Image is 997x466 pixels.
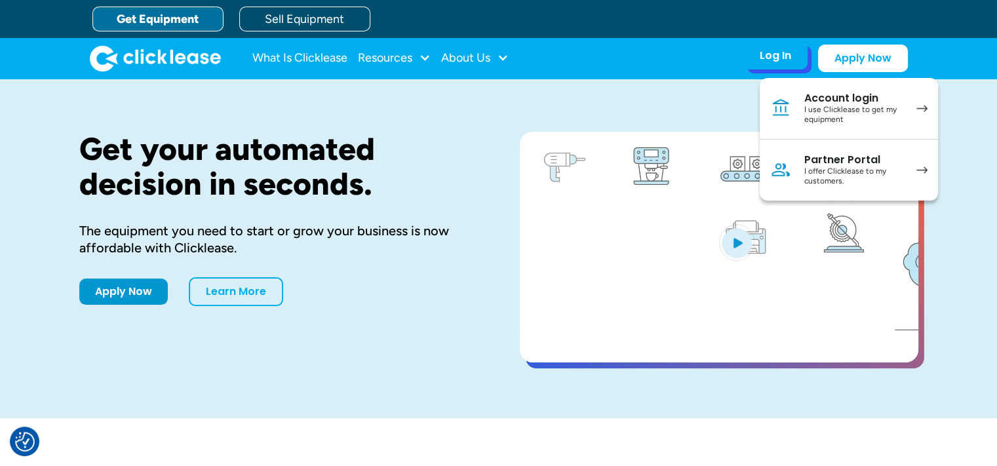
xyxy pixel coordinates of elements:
[719,224,754,261] img: Blue play button logo on a light blue circular background
[90,45,221,71] a: home
[79,279,168,305] a: Apply Now
[90,45,221,71] img: Clicklease logo
[818,45,908,72] a: Apply Now
[239,7,370,31] a: Sell Equipment
[15,432,35,452] button: Consent Preferences
[79,132,478,201] h1: Get your automated decision in seconds.
[804,92,903,105] div: Account login
[760,140,938,201] a: Partner PortalI offer Clicklease to my customers.
[79,222,478,256] div: The equipment you need to start or grow your business is now affordable with Clicklease.
[760,78,938,201] nav: Log In
[770,159,791,180] img: Person icon
[760,49,791,62] div: Log In
[804,153,903,166] div: Partner Portal
[189,277,283,306] a: Learn More
[15,432,35,452] img: Revisit consent button
[916,166,928,174] img: arrow
[252,45,347,71] a: What Is Clicklease
[916,105,928,112] img: arrow
[770,98,791,119] img: Bank icon
[92,7,224,31] a: Get Equipment
[804,105,903,125] div: I use Clicklease to get my equipment
[358,45,431,71] div: Resources
[760,78,938,140] a: Account loginI use Clicklease to get my equipment
[441,45,509,71] div: About Us
[804,166,903,187] div: I offer Clicklease to my customers.
[520,132,918,362] a: open lightbox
